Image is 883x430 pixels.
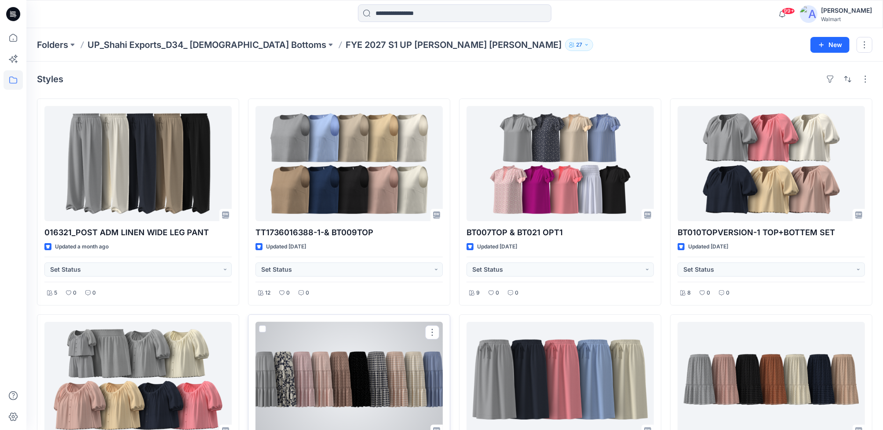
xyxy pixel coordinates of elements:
[306,288,309,298] p: 0
[346,39,562,51] p: FYE 2027 S1 UP [PERSON_NAME] [PERSON_NAME]
[782,7,795,15] span: 99+
[55,242,109,251] p: Updated a month ago
[496,288,499,298] p: 0
[92,288,96,298] p: 0
[255,226,443,239] p: TT1736016388-1-& BT009TOP
[800,5,817,23] img: avatar
[37,74,63,84] h4: Styles
[687,288,691,298] p: 8
[688,242,728,251] p: Updated [DATE]
[810,37,850,53] button: New
[515,288,518,298] p: 0
[265,288,270,298] p: 12
[726,288,730,298] p: 0
[44,106,232,221] a: 016321_POST ADM LINEN WIDE LEG PANT
[678,226,865,239] p: BT010TOPVERSION-1 TOP+BOTTEM SET
[37,39,68,51] a: Folders
[477,242,517,251] p: Updated [DATE]
[44,226,232,239] p: 016321_POST ADM LINEN WIDE LEG PANT
[88,39,326,51] a: UP_Shahi Exports_D34_ [DEMOGRAPHIC_DATA] Bottoms
[678,106,865,221] a: BT010TOPVERSION-1 TOP+BOTTEM SET
[821,16,872,22] div: Walmart
[565,39,593,51] button: 27
[266,242,306,251] p: Updated [DATE]
[476,288,480,298] p: 9
[821,5,872,16] div: [PERSON_NAME]
[255,106,443,221] a: TT1736016388-1-& BT009TOP
[54,288,57,298] p: 5
[467,226,654,239] p: BT007TOP & BT021 OPT1
[286,288,290,298] p: 0
[467,106,654,221] a: BT007TOP & BT021 OPT1
[73,288,77,298] p: 0
[707,288,710,298] p: 0
[576,40,582,50] p: 27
